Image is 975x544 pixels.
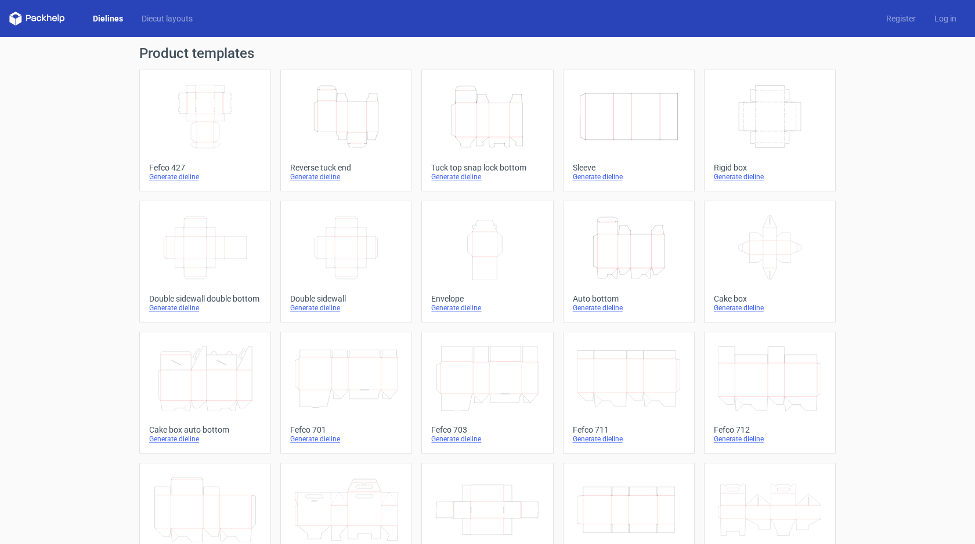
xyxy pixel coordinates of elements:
div: Fefco 703 [431,425,543,434]
a: Cake boxGenerate dieline [704,201,836,322]
a: Diecut layouts [132,13,202,24]
a: Fefco 712Generate dieline [704,332,836,454]
div: Generate dieline [714,434,826,444]
a: Register [877,13,925,24]
div: Generate dieline [573,434,685,444]
a: Fefco 711Generate dieline [563,332,695,454]
div: Double sidewall double bottom [149,294,261,303]
a: Dielines [84,13,132,24]
a: Double sidewall double bottomGenerate dieline [139,201,271,322]
div: Fefco 427 [149,163,261,172]
a: Rigid boxGenerate dieline [704,70,836,191]
div: Generate dieline [714,172,826,182]
a: SleeveGenerate dieline [563,70,695,191]
a: Reverse tuck endGenerate dieline [280,70,412,191]
div: Double sidewall [290,294,402,303]
div: Generate dieline [431,303,543,313]
div: Generate dieline [573,172,685,182]
a: Fefco 701Generate dieline [280,332,412,454]
div: Generate dieline [149,434,261,444]
a: Fefco 703Generate dieline [421,332,553,454]
div: Generate dieline [290,303,402,313]
div: Auto bottom [573,294,685,303]
div: Generate dieline [290,172,402,182]
div: Cake box auto bottom [149,425,261,434]
a: EnvelopeGenerate dieline [421,201,553,322]
div: Rigid box [714,163,826,172]
div: Fefco 701 [290,425,402,434]
a: Double sidewallGenerate dieline [280,201,412,322]
div: Envelope [431,294,543,303]
h1: Product templates [139,46,836,60]
a: Auto bottomGenerate dieline [563,201,695,322]
div: Reverse tuck end [290,163,402,172]
div: Cake box [714,294,826,303]
a: Cake box auto bottomGenerate dieline [139,332,271,454]
div: Generate dieline [290,434,402,444]
div: Generate dieline [431,172,543,182]
a: Log in [925,13,966,24]
div: Fefco 712 [714,425,826,434]
a: Fefco 427Generate dieline [139,70,271,191]
div: Tuck top snap lock bottom [431,163,543,172]
div: Generate dieline [714,303,826,313]
div: Generate dieline [573,303,685,313]
div: Generate dieline [149,303,261,313]
div: Generate dieline [431,434,543,444]
div: Generate dieline [149,172,261,182]
div: Sleeve [573,163,685,172]
a: Tuck top snap lock bottomGenerate dieline [421,70,553,191]
div: Fefco 711 [573,425,685,434]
